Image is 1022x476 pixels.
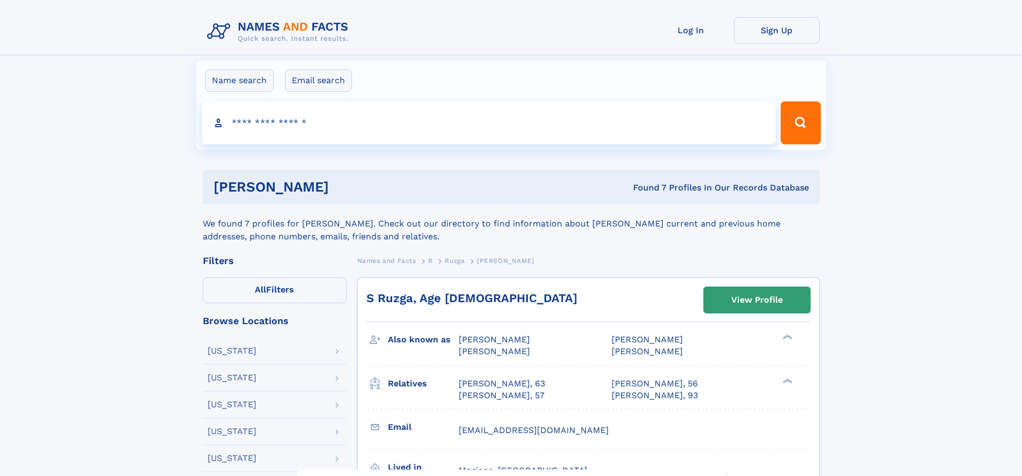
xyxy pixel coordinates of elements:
[208,400,256,409] div: [US_STATE]
[428,257,433,265] span: R
[366,291,577,305] a: S Ruzga, Age [DEMOGRAPHIC_DATA]
[203,277,347,303] label: Filters
[388,331,459,349] h3: Also known as
[648,17,734,43] a: Log In
[428,254,433,267] a: R
[388,418,459,436] h3: Email
[477,257,534,265] span: [PERSON_NAME]
[612,334,683,345] span: [PERSON_NAME]
[459,465,587,475] span: Mosinee, [GEOGRAPHIC_DATA]
[203,256,347,266] div: Filters
[704,287,810,313] a: View Profile
[781,101,820,144] button: Search Button
[780,334,793,341] div: ❯
[734,17,820,43] a: Sign Up
[203,316,347,326] div: Browse Locations
[285,69,352,92] label: Email search
[388,375,459,393] h3: Relatives
[459,390,545,401] a: [PERSON_NAME], 57
[780,377,793,384] div: ❯
[203,17,357,46] img: Logo Names and Facts
[208,454,256,463] div: [US_STATE]
[255,284,266,295] span: All
[612,378,698,390] a: [PERSON_NAME], 56
[208,427,256,436] div: [US_STATE]
[357,254,416,267] a: Names and Facts
[203,204,820,243] div: We found 7 profiles for [PERSON_NAME]. Check out our directory to find information about [PERSON_...
[612,346,683,356] span: [PERSON_NAME]
[445,257,465,265] span: Ruzga
[445,254,465,267] a: Ruzga
[481,182,809,194] div: Found 7 Profiles In Our Records Database
[208,347,256,355] div: [US_STATE]
[459,346,530,356] span: [PERSON_NAME]
[208,374,256,382] div: [US_STATE]
[459,378,545,390] a: [PERSON_NAME], 63
[459,334,530,345] span: [PERSON_NAME]
[459,425,609,435] span: [EMAIL_ADDRESS][DOMAIN_NAME]
[202,101,776,144] input: search input
[205,69,274,92] label: Name search
[731,288,783,312] div: View Profile
[214,180,481,194] h1: [PERSON_NAME]
[612,390,698,401] a: [PERSON_NAME], 93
